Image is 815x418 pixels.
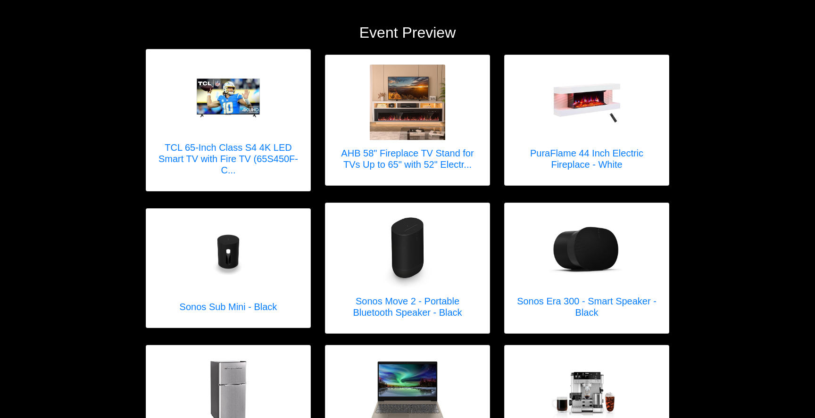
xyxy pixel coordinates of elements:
[156,142,301,176] h5: TCL 65-Inch Class S4 4K LED Smart TV with Fire TV (65S450F-C...
[549,213,624,288] img: Sonos Era 300 - Smart Speaker - Black
[335,295,480,318] h5: Sonos Move 2 - Portable Bluetooth Speaker - Black
[514,65,659,176] a: PuraFlame 44 Inch Electric Fireplace - White PuraFlame 44 Inch Electric Fireplace - White
[514,148,659,170] h5: PuraFlame 44 Inch Electric Fireplace - White
[180,218,277,318] a: Sonos Sub Mini - Black Sonos Sub Mini - Black
[514,213,659,324] a: Sonos Era 300 - Smart Speaker - Black Sonos Era 300 - Smart Speaker - Black
[370,213,445,288] img: Sonos Move 2 - Portable Bluetooth Speaker - Black
[146,24,669,41] h2: Event Preview
[370,65,445,140] img: AHB 58" Fireplace TV Stand for TVs Up to 65" with 52" Electric Fireplace, TV Console for The Livi...
[549,65,624,140] img: PuraFlame 44 Inch Electric Fireplace - White
[180,301,277,312] h5: Sonos Sub Mini - Black
[335,65,480,176] a: AHB 58" Fireplace TV Stand for TVs Up to 65" with 52" Electric Fireplace, TV Console for The Livi...
[335,148,480,170] h5: AHB 58" Fireplace TV Stand for TVs Up to 65" with 52" Electr...
[191,59,266,134] img: TCL 65-Inch Class S4 4K LED Smart TV with Fire TV (65S450F-CA), Dolby Vision HDR, Dolby Atmos, Al...
[156,59,301,181] a: TCL 65-Inch Class S4 4K LED Smart TV with Fire TV (65S450F-CA), Dolby Vision HDR, Dolby Atmos, Al...
[191,231,266,281] img: Sonos Sub Mini - Black
[335,213,480,324] a: Sonos Move 2 - Portable Bluetooth Speaker - Black Sonos Move 2 - Portable Bluetooth Speaker - Black
[514,295,659,318] h5: Sonos Era 300 - Smart Speaker - Black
